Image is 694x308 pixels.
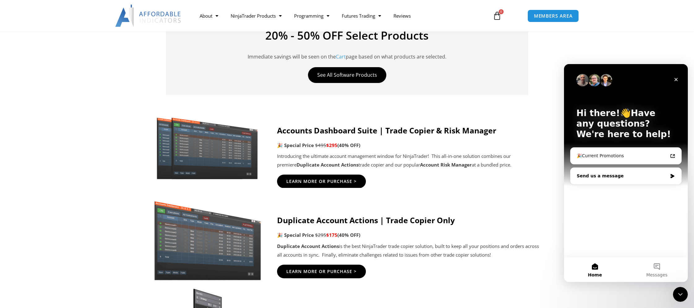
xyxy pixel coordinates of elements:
a: MEMBERS AREA [527,10,579,22]
span: Learn More Or Purchase > [286,269,357,274]
p: is the best NinjaTrader trade copier solution, built to keep all your positions and orders across... [277,242,540,259]
a: 0 [484,7,511,25]
span: $175 [326,232,337,238]
span: $295 [315,232,326,238]
span: $495 [315,142,326,148]
p: Introducing the ultimate account management window for NinjaTrader! This all-in-one solution comb... [277,152,540,169]
a: Cart [336,53,346,60]
nav: Menu [193,9,486,23]
a: Futures Trading [336,9,387,23]
strong: Accounts Dashboard Suite | Trade Copier & Risk Manager [277,125,496,136]
p: Immediate savings will be seen on the page based on what products are selected. [175,44,519,61]
img: Screenshot 2024-08-26 15414455555 | Affordable Indicators – NinjaTrader [154,194,262,280]
a: Reviews [387,9,417,23]
h4: 20% - 50% OFF Select Products [175,30,519,41]
b: (40% OFF) [337,232,360,238]
img: Screenshot 2024-11-20 151221 | Affordable Indicators – NinjaTrader [154,115,262,180]
img: LogoAI | Affordable Indicators – NinjaTrader [115,5,182,27]
a: Learn More Or Purchase > [277,175,366,188]
span: MEMBERS AREA [534,14,573,18]
iframe: Intercom live chat [673,287,688,302]
span: Learn More Or Purchase > [286,179,357,184]
a: About [193,9,224,23]
strong: Duplicate Account Actions [277,243,339,249]
a: NinjaTrader Products [224,9,288,23]
h4: Duplicate Account Actions | Trade Copier Only [277,215,540,225]
a: See All Software Products [308,67,386,83]
strong: Account Risk Manager [420,162,472,168]
b: (40% OFF) [337,142,360,148]
strong: 🎉 Special Price [277,232,314,238]
strong: 🎉 Special Price [277,142,314,148]
span: 0 [499,9,504,14]
strong: Duplicate Account Actions [297,162,358,168]
a: Learn More Or Purchase > [277,265,366,278]
a: Programming [288,9,336,23]
span: $295 [326,142,337,148]
iframe: Intercom live chat [564,64,688,282]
